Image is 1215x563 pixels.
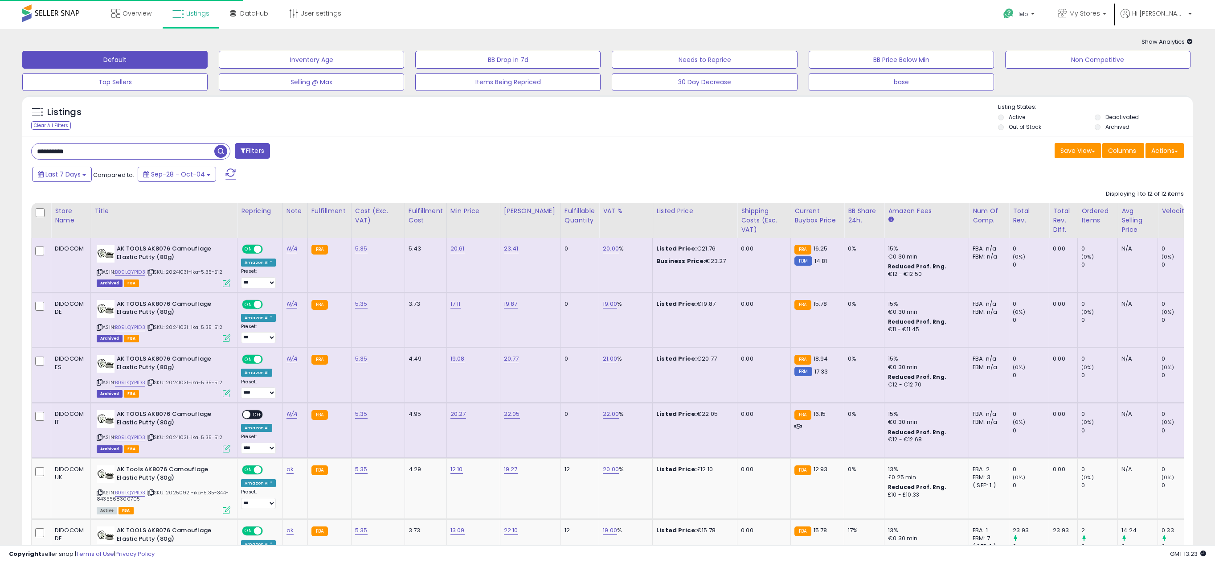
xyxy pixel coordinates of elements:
[286,410,297,419] a: N/A
[97,507,117,514] span: All listings currently available for purchase on Amazon
[973,245,1002,253] div: FBA: n/a
[656,257,730,265] div: €23.27
[286,354,297,363] a: N/A
[94,206,233,216] div: Title
[355,354,368,363] a: 5.35
[565,300,592,308] div: 0
[888,363,962,371] div: €0.30 min
[656,300,730,308] div: €19.87
[355,300,368,308] a: 5.35
[973,465,1002,473] div: FBA: 2
[1121,206,1154,234] div: Avg Selling Price
[22,51,208,69] button: Default
[814,410,826,418] span: 16.15
[55,206,87,225] div: Store Name
[741,245,784,253] div: 0.00
[1053,245,1071,253] div: 0.00
[612,51,797,69] button: Needs to Reprice
[138,167,216,182] button: Sep-28 - Oct-04
[848,245,877,253] div: 0%
[241,369,272,377] div: Amazon AI
[1013,481,1049,489] div: 0
[93,171,134,179] span: Compared to:
[262,466,276,474] span: OFF
[565,206,595,225] div: Fulfillable Quantity
[848,300,877,308] div: 0%
[151,170,205,179] span: Sep-28 - Oct-04
[973,308,1002,316] div: FBM: n/a
[47,106,82,119] h5: Listings
[1081,427,1117,435] div: 0
[848,206,880,225] div: BB Share 24h.
[603,245,646,253] div: %
[409,410,440,418] div: 4.95
[973,206,1005,225] div: Num of Comp.
[656,465,730,473] div: £12.10
[1081,474,1094,481] small: (0%)
[1162,371,1198,379] div: 0
[240,9,268,18] span: DataHub
[888,308,962,316] div: €0.30 min
[1069,9,1100,18] span: My Stores
[1053,410,1071,418] div: 0.00
[504,244,519,253] a: 23.41
[115,379,145,386] a: B09LQYP1D3
[1162,300,1198,308] div: 0
[1081,465,1117,473] div: 0
[603,300,646,308] div: %
[115,489,145,497] a: B09LQYP1D3
[1013,253,1025,260] small: (0%)
[117,245,225,263] b: AK TOOLS AK8076 Camouflage Elastic Putty (80g)
[1013,206,1045,225] div: Total Rev.
[888,436,962,444] div: €12 - €12.68
[656,410,730,418] div: €22.05
[565,245,592,253] div: 0
[1053,206,1074,234] div: Total Rev. Diff.
[286,244,297,253] a: N/A
[1013,427,1049,435] div: 0
[794,245,811,255] small: FBA
[794,410,811,420] small: FBA
[415,51,601,69] button: BB Drop in 7d
[97,410,230,452] div: ASIN:
[147,379,222,386] span: | SKU: 20241031-ika-5.35-512
[888,465,962,473] div: 13%
[115,550,155,558] a: Privacy Policy
[241,489,276,509] div: Preset:
[409,300,440,308] div: 3.73
[656,257,705,265] b: Business Price:
[504,206,557,216] div: [PERSON_NAME]
[603,244,619,253] a: 20.00
[794,367,812,376] small: FBM
[97,526,115,544] img: 41vrp7qayEL._SL40_.jpg
[450,354,465,363] a: 19.08
[241,324,276,344] div: Preset:
[1053,355,1071,363] div: 0.00
[1141,37,1193,46] span: Show Analytics
[286,206,304,216] div: Note
[888,418,962,426] div: €0.30 min
[241,434,276,454] div: Preset:
[76,550,114,558] a: Terms of Use
[504,465,518,474] a: 19.27
[973,410,1002,418] div: FBA: n/a
[973,253,1002,261] div: FBM: n/a
[409,465,440,473] div: 4.29
[1162,261,1198,269] div: 0
[603,410,646,418] div: %
[450,465,463,474] a: 12.10
[888,355,962,363] div: 15%
[124,390,139,398] span: FBA
[741,355,784,363] div: 0.00
[250,411,265,419] span: OFF
[1105,113,1139,121] label: Deactivated
[55,355,84,371] div: DIDOCOM ES
[1081,371,1117,379] div: 0
[1162,253,1174,260] small: (0%)
[973,300,1002,308] div: FBA: n/a
[243,356,254,363] span: ON
[186,9,209,18] span: Listings
[1162,245,1198,253] div: 0
[1081,316,1117,324] div: 0
[97,355,115,373] img: 41vrp7qayEL._SL40_.jpg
